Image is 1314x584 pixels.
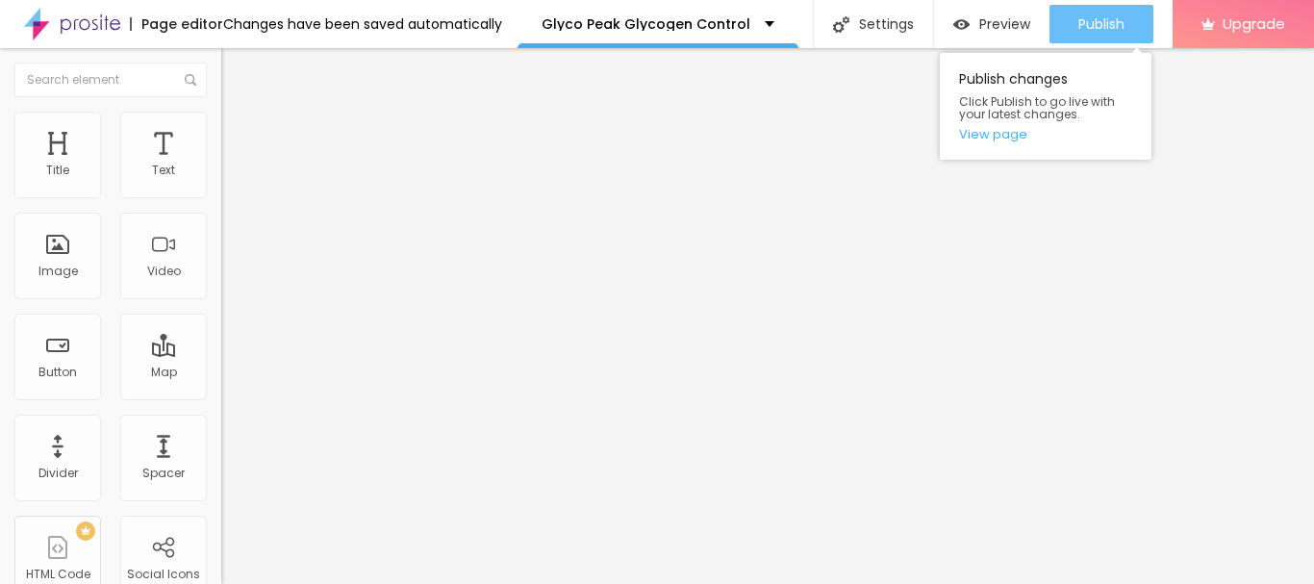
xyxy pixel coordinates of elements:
[127,568,200,581] div: Social Icons
[223,17,502,31] div: Changes have been saved automatically
[979,16,1030,32] span: Preview
[940,53,1151,160] div: Publish changes
[1223,15,1285,32] span: Upgrade
[833,16,849,33] img: Icone
[46,164,69,177] div: Title
[542,17,750,31] p: Glyco Peak Glycogen Control
[959,95,1132,120] span: Click Publish to go live with your latest changes.
[26,568,90,581] div: HTML Code
[1049,5,1153,43] button: Publish
[152,164,175,177] div: Text
[130,17,223,31] div: Page editor
[934,5,1049,43] button: Preview
[38,265,78,278] div: Image
[221,48,1314,584] iframe: Editor
[38,366,77,379] div: Button
[142,467,185,480] div: Spacer
[185,74,196,86] img: Icone
[959,128,1132,140] a: View page
[1078,16,1124,32] span: Publish
[953,16,970,33] img: view-1.svg
[14,63,207,97] input: Search element
[147,265,181,278] div: Video
[151,366,177,379] div: Map
[38,467,78,480] div: Divider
